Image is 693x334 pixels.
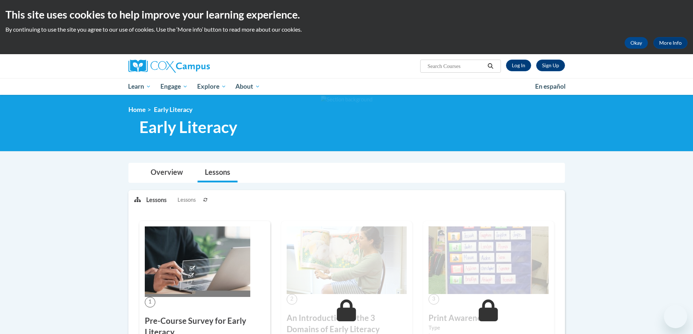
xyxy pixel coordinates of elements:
[287,226,407,294] img: Course Image
[198,163,238,182] a: Lessons
[653,37,688,49] a: More Info
[625,37,648,49] button: Okay
[128,82,151,91] span: Learn
[139,117,237,137] span: Early Literacy
[156,78,192,95] a: Engage
[128,60,267,73] a: Cox Campus
[124,78,156,95] a: Learn
[429,324,549,332] label: Type
[231,78,265,95] a: About
[5,25,688,33] p: By continuing to use the site you agree to our use of cookies. Use the ‘More info’ button to read...
[146,196,167,204] p: Lessons
[154,106,192,113] span: Early Literacy
[192,78,231,95] a: Explore
[145,297,155,307] span: 1
[145,226,250,297] img: Course Image
[536,60,565,71] a: Register
[429,294,439,305] span: 3
[506,60,531,71] a: Log In
[321,96,373,104] img: Section background
[128,106,146,113] a: Home
[530,79,570,94] a: En español
[429,313,549,324] h3: Print Awareness
[197,82,226,91] span: Explore
[535,83,566,90] span: En español
[664,305,687,328] iframe: Button to launch messaging window
[485,62,496,71] button: Search
[427,62,485,71] input: Search Courses
[128,60,210,73] img: Cox Campus
[143,163,190,182] a: Overview
[118,78,576,95] div: Main menu
[160,82,188,91] span: Engage
[429,226,549,294] img: Course Image
[178,196,196,204] span: Lessons
[235,82,260,91] span: About
[5,7,688,22] h2: This site uses cookies to help improve your learning experience.
[287,294,297,305] span: 2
